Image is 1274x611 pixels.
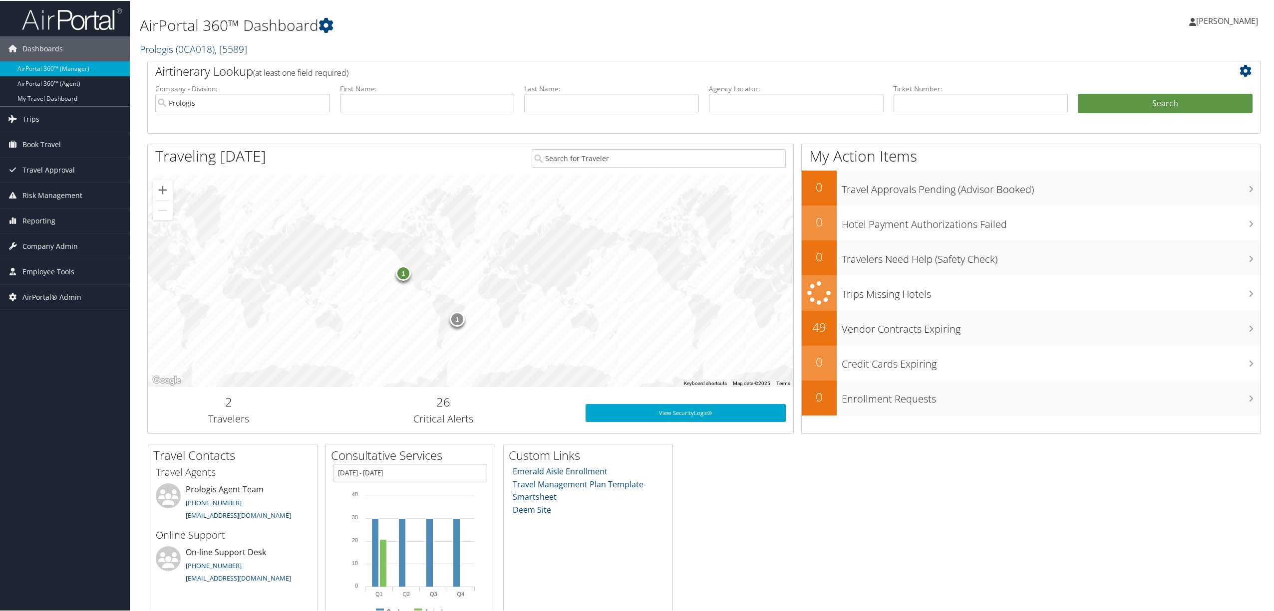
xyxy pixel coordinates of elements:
tspan: 30 [352,513,358,519]
a: [PHONE_NUMBER] [186,560,242,569]
text: Q3 [430,590,437,596]
text: Q2 [402,590,410,596]
span: Map data ©2025 [733,380,770,385]
a: 0Travel Approvals Pending (Advisor Booked) [802,170,1260,204]
h2: 0 [802,388,837,405]
span: , [ 5589 ] [215,41,247,55]
h3: Credit Cards Expiring [842,351,1260,370]
a: [EMAIL_ADDRESS][DOMAIN_NAME] [186,573,291,582]
h2: 2 [155,393,302,409]
tspan: 0 [355,582,358,588]
a: View SecurityLogic® [586,403,786,421]
label: Company - Division: [155,83,330,93]
span: Risk Management [22,182,82,207]
button: Zoom in [153,179,173,199]
span: (at least one field required) [253,66,348,77]
img: Google [150,373,183,386]
img: airportal-logo.png [22,6,122,30]
h2: 49 [802,318,837,335]
text: Q1 [375,590,383,596]
h2: 0 [802,353,837,370]
text: Q4 [457,590,464,596]
a: 0Hotel Payment Authorizations Failed [802,204,1260,239]
button: Keyboard shortcuts [684,379,727,386]
span: Book Travel [22,131,61,156]
input: Search for Traveler [532,148,786,167]
h2: 0 [802,247,837,264]
a: Deem Site [513,503,551,514]
h3: Travel Agents [156,464,310,478]
label: Ticket Number: [894,83,1068,93]
span: Dashboards [22,35,63,60]
label: Last Name: [524,83,699,93]
tspan: 20 [352,536,358,542]
h3: Critical Alerts [317,411,571,425]
h1: Traveling [DATE] [155,145,266,166]
h2: Airtinerary Lookup [155,62,1160,79]
a: [PERSON_NAME] [1189,5,1268,35]
a: Prologis [140,41,247,55]
div: 1 [450,311,465,326]
a: 0Credit Cards Expiring [802,345,1260,380]
label: Agency Locator: [709,83,884,93]
h2: Consultative Services [331,446,495,463]
span: Reporting [22,207,55,232]
a: [PHONE_NUMBER] [186,497,242,506]
span: ( 0CA018 ) [176,41,215,55]
a: Travel Management Plan Template- Smartsheet [513,478,646,502]
h1: AirPortal 360™ Dashboard [140,14,892,35]
h2: Travel Contacts [153,446,317,463]
h2: 0 [802,212,837,229]
a: Open this area in Google Maps (opens a new window) [150,373,183,386]
h3: Travelers [155,411,302,425]
a: 49Vendor Contracts Expiring [802,310,1260,345]
h3: Vendor Contracts Expiring [842,316,1260,335]
a: Trips Missing Hotels [802,274,1260,310]
h3: Hotel Payment Authorizations Failed [842,211,1260,230]
button: Search [1078,93,1253,113]
h2: 26 [317,393,571,409]
span: Travel Approval [22,157,75,182]
span: Employee Tools [22,258,74,283]
h2: Custom Links [509,446,672,463]
button: Zoom out [153,200,173,219]
tspan: 40 [352,490,358,496]
h3: Travel Approvals Pending (Advisor Booked) [842,177,1260,196]
li: Prologis Agent Team [151,482,315,523]
a: 0Enrollment Requests [802,380,1260,414]
h3: Enrollment Requests [842,386,1260,405]
h2: 0 [802,178,837,195]
h3: Online Support [156,527,310,541]
a: [EMAIL_ADDRESS][DOMAIN_NAME] [186,510,291,519]
tspan: 10 [352,559,358,565]
div: 1 [396,265,411,280]
span: AirPortal® Admin [22,284,81,309]
span: [PERSON_NAME] [1196,14,1258,25]
h3: Trips Missing Hotels [842,281,1260,300]
li: On-line Support Desk [151,545,315,586]
span: Trips [22,106,39,131]
label: First Name: [340,83,515,93]
a: Emerald Aisle Enrollment [513,465,608,476]
a: 0Travelers Need Help (Safety Check) [802,239,1260,274]
span: Company Admin [22,233,78,258]
h1: My Action Items [802,145,1260,166]
h3: Travelers Need Help (Safety Check) [842,246,1260,265]
a: Terms (opens in new tab) [776,380,790,385]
